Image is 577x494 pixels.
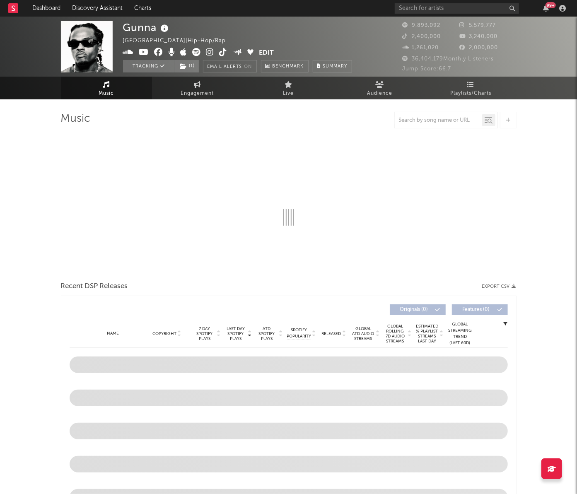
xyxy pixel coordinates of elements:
[352,326,375,341] span: Global ATD Audio Streams
[459,23,496,28] span: 5,579,777
[416,324,439,344] span: Estimated % Playlist Streams Last Day
[459,45,498,51] span: 2,000,000
[395,117,482,124] input: Search by song name or URL
[403,34,441,39] span: 2,400,000
[152,331,176,336] span: Copyright
[390,304,446,315] button: Originals(0)
[448,321,473,346] div: Global Streaming Trend (Last 60D)
[61,282,128,292] span: Recent DSP Releases
[175,60,199,72] span: ( 1 )
[395,3,519,14] input: Search for artists
[86,330,140,337] div: Name
[457,307,495,312] span: Features ( 0 )
[425,77,517,99] a: Playlists/Charts
[546,2,556,8] div: 99 +
[261,60,309,72] a: Benchmark
[323,64,348,69] span: Summary
[123,21,171,34] div: Gunna
[283,89,294,99] span: Live
[459,34,497,39] span: 3,240,000
[203,60,257,72] button: Email AlertsOn
[384,324,407,344] span: Global Rolling 7D Audio Streams
[152,77,243,99] a: Engagement
[403,56,494,62] span: 36,404,179 Monthly Listeners
[334,77,425,99] a: Audience
[543,5,549,12] button: 99+
[482,284,517,289] button: Export CSV
[403,66,451,72] span: Jump Score: 66.7
[243,77,334,99] a: Live
[287,327,311,340] span: Spotify Popularity
[225,326,247,341] span: Last Day Spotify Plays
[273,62,304,72] span: Benchmark
[450,89,491,99] span: Playlists/Charts
[61,77,152,99] a: Music
[403,23,441,28] span: 9,893,092
[123,36,236,46] div: [GEOGRAPHIC_DATA] | Hip-Hop/Rap
[313,60,352,72] button: Summary
[452,304,508,315] button: Features(0)
[322,331,341,336] span: Released
[403,45,439,51] span: 1,261,020
[244,65,252,69] em: On
[194,326,216,341] span: 7 Day Spotify Plays
[123,60,175,72] button: Tracking
[181,89,214,99] span: Engagement
[256,326,278,341] span: ATD Spotify Plays
[175,60,199,72] button: (1)
[367,89,392,99] span: Audience
[259,48,274,58] button: Edit
[99,89,114,99] span: Music
[395,307,433,312] span: Originals ( 0 )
